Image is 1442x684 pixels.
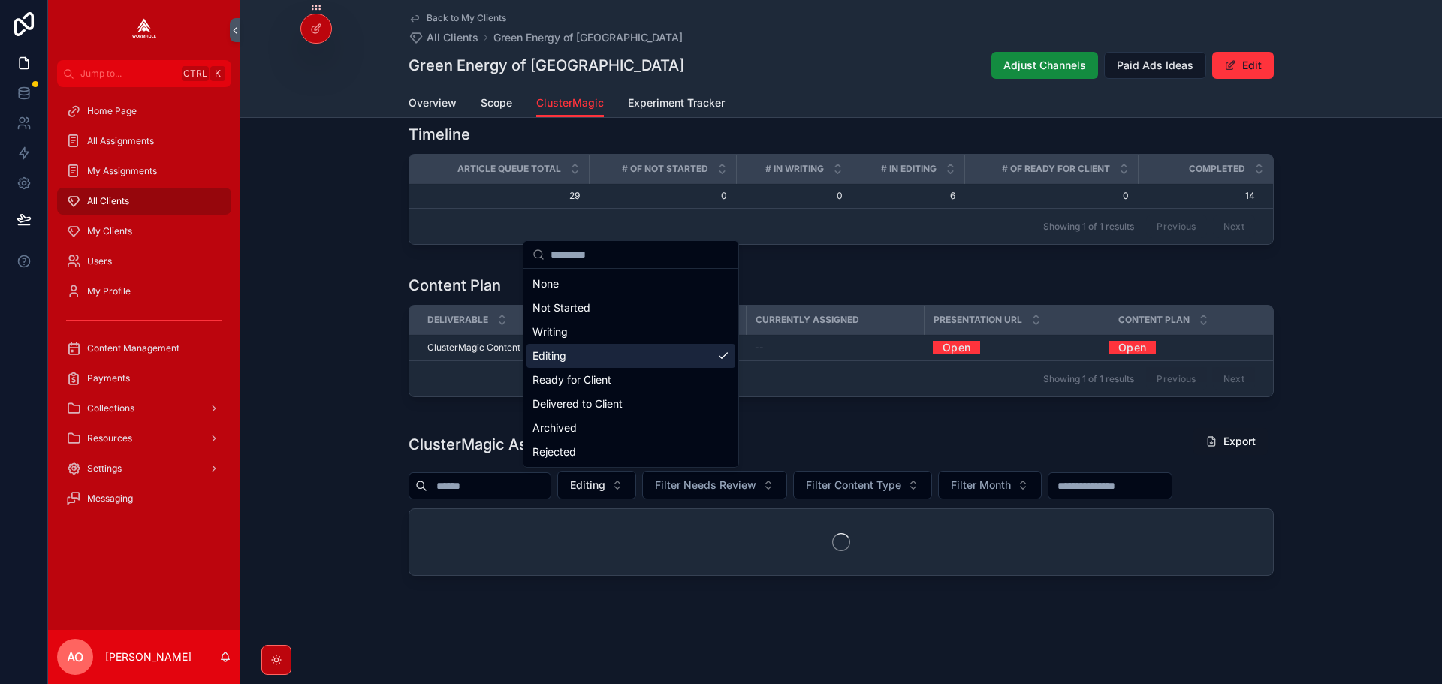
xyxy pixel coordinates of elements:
[87,493,133,505] span: Messaging
[628,89,725,119] a: Experiment Tracker
[1003,58,1086,73] span: Adjust Channels
[409,434,602,455] h1: ClusterMagic Assignments
[57,278,231,305] a: My Profile
[1138,190,1255,202] span: 14
[523,269,738,467] div: Suggestions
[1118,314,1190,326] span: Content Plan
[493,30,683,45] a: Green Energy of [GEOGRAPHIC_DATA]
[409,95,457,110] span: Overview
[409,55,684,76] h1: Green Energy of [GEOGRAPHIC_DATA]
[67,648,83,666] span: AO
[1109,341,1255,354] a: Open
[409,89,457,119] a: Overview
[87,195,129,207] span: All Clients
[87,165,157,177] span: My Assignments
[628,95,725,110] span: Experiment Tracker
[1212,52,1274,79] button: Edit
[87,402,134,414] span: Collections
[622,163,708,175] span: # of Not Started
[427,342,605,354] a: ClusterMagic Content Plan
[57,455,231,482] a: Settings
[861,190,955,202] span: 6
[57,425,231,452] a: Resources
[1109,336,1156,359] a: Open
[536,89,604,118] a: ClusterMagic
[87,463,122,475] span: Settings
[642,471,787,499] button: Select Button
[1043,221,1134,233] span: Showing 1 of 1 results
[57,60,231,87] button: Jump to...CtrlK
[57,98,231,125] a: Home Page
[57,395,231,422] a: Collections
[526,272,735,296] div: None
[409,30,478,45] a: All Clients
[57,365,231,392] a: Payments
[793,471,932,499] button: Select Button
[457,163,561,175] span: Article Queue Total
[427,190,580,202] span: 29
[526,440,735,464] div: Rejected
[765,163,824,175] span: # in Writing
[1117,58,1193,73] span: Paid Ads Ideas
[934,314,1022,326] span: Presentation URL
[1189,163,1245,175] span: Completed
[536,95,604,110] span: ClusterMagic
[87,372,130,384] span: Payments
[80,68,176,80] span: Jump to...
[481,95,512,110] span: Scope
[87,432,132,444] span: Resources
[598,190,727,202] span: 0
[938,471,1042,499] button: Select Button
[427,12,506,24] span: Back to My Clients
[1043,373,1134,385] span: Showing 1 of 1 results
[973,190,1129,202] span: 0
[87,105,137,117] span: Home Page
[409,124,470,145] h1: Timeline
[806,478,901,493] span: Filter Content Type
[87,255,112,267] span: Users
[755,342,764,354] span: --
[87,135,154,147] span: All Assignments
[655,478,756,493] span: Filter Needs Review
[409,12,506,24] a: Back to My Clients
[57,218,231,245] a: My Clients
[1193,428,1268,455] button: Export
[57,128,231,155] a: All Assignments
[57,158,231,185] a: My Assignments
[1002,163,1110,175] span: # of Ready for Client
[755,342,915,354] a: --
[48,87,240,532] div: scrollable content
[526,392,735,416] div: Delivered to Client
[87,342,179,354] span: Content Management
[526,416,735,440] div: Archived
[427,342,542,354] span: ClusterMagic Content Plan
[933,336,980,359] a: Open
[57,335,231,362] a: Content Management
[991,52,1098,79] button: Adjust Channels
[526,344,735,368] div: Editing
[557,471,636,499] button: Select Button
[756,314,859,326] span: Currently Assigned
[132,18,156,42] img: App logo
[933,341,1100,354] a: Open
[481,89,512,119] a: Scope
[745,190,843,202] span: 0
[427,30,478,45] span: All Clients
[526,368,735,392] div: Ready for Client
[57,188,231,215] a: All Clients
[570,478,605,493] span: Editing
[87,225,132,237] span: My Clients
[212,68,224,80] span: K
[1104,52,1206,79] button: Paid Ads Ideas
[951,478,1011,493] span: Filter Month
[881,163,937,175] span: # in Editing
[87,285,131,297] span: My Profile
[57,485,231,512] a: Messaging
[57,248,231,275] a: Users
[427,314,488,326] span: Deliverable
[409,275,501,296] h1: Content Plan
[526,296,735,320] div: Not Started
[105,649,192,664] p: [PERSON_NAME]
[182,66,209,81] span: Ctrl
